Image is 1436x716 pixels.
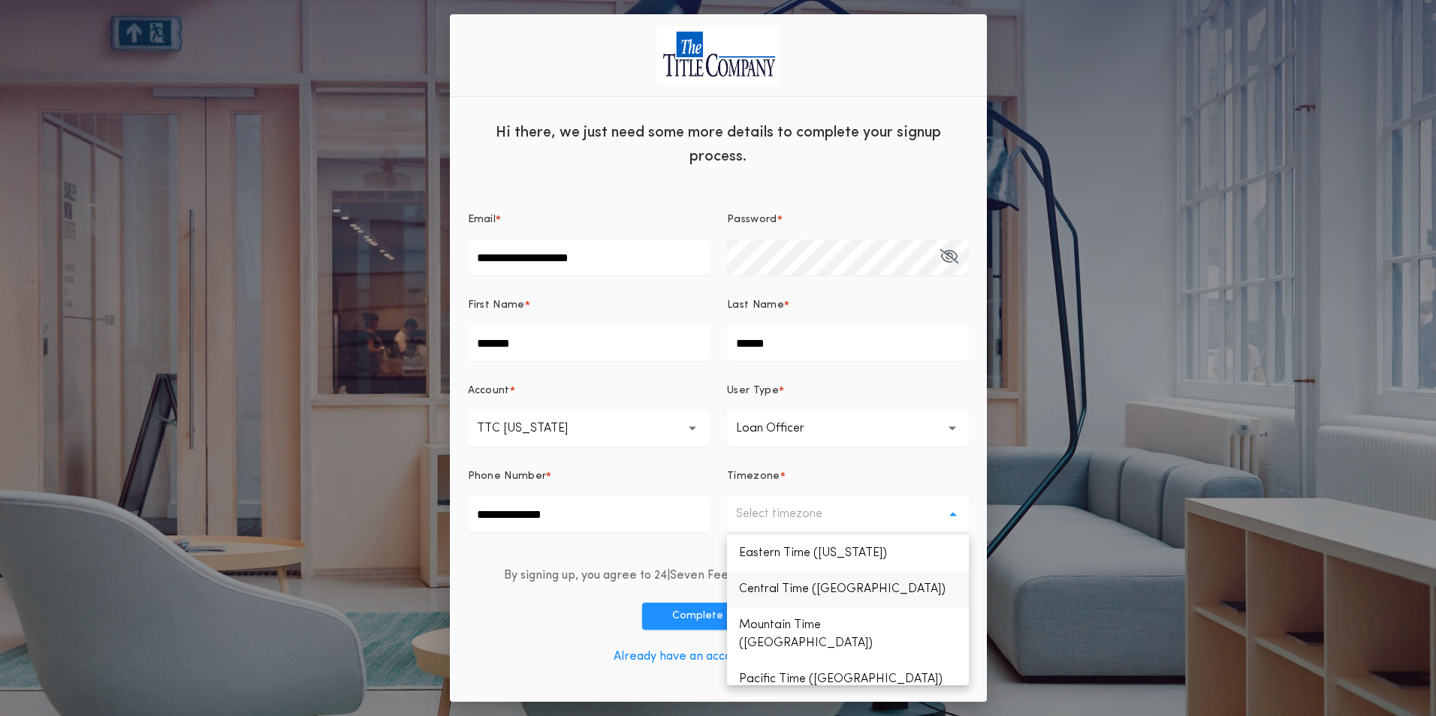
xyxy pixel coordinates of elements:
p: User Type [727,384,779,399]
p: TTC [US_STATE] [477,420,592,438]
p: Central Time ([GEOGRAPHIC_DATA]) [727,571,969,607]
p: Phone Number [468,469,547,484]
p: Email [468,212,496,227]
input: Email* [468,239,710,275]
div: Hi there, we just need some more details to complete your signup process. [450,109,987,176]
p: Pacific Time ([GEOGRAPHIC_DATA]) [727,661,969,697]
p: Last Name [727,298,784,313]
p: Mountain Time ([GEOGRAPHIC_DATA]) [727,607,969,661]
p: Eastern Time ([US_STATE]) [727,535,969,571]
p: Timezone [727,469,780,484]
button: Select timezone [727,496,969,532]
input: Last Name* [727,325,969,361]
p: Password [727,212,777,227]
p: Account [468,384,510,399]
p: Loan Officer [736,420,828,438]
p: First Name [468,298,525,313]
div: By signing up, you agree to 24|Seven Fees and [504,567,932,585]
ul: Select timezone [727,535,969,685]
input: Phone Number* [468,496,710,532]
a: Already have an account? Log in here. [614,651,823,663]
img: logo [656,26,780,84]
input: Password* [727,239,969,275]
button: Password* [940,239,958,275]
button: TTC [US_STATE] [468,411,710,447]
button: Complete Sign Up [642,603,794,630]
input: First Name* [468,325,710,361]
p: Select timezone [736,505,846,523]
button: Loan Officer [727,411,969,447]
